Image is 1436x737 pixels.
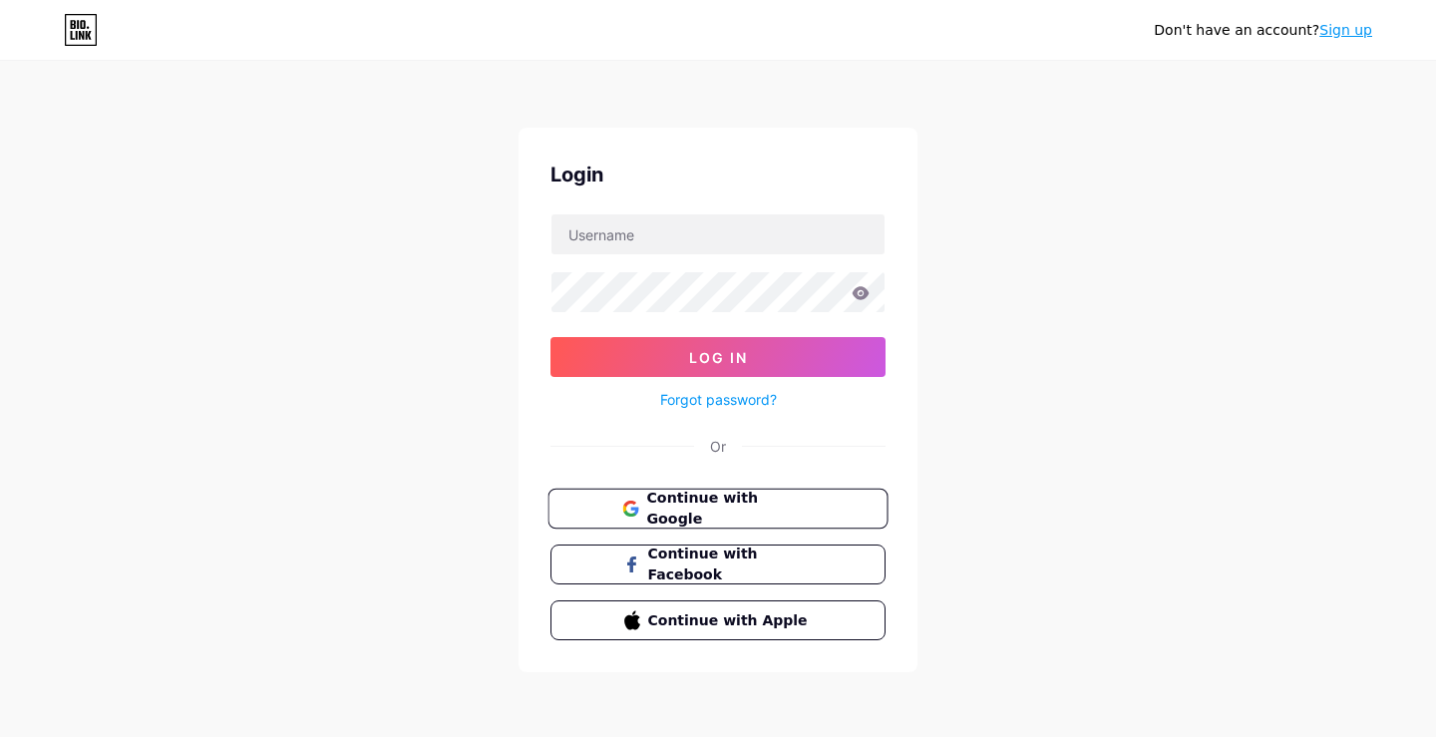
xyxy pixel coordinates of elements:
[550,160,886,189] div: Login
[550,489,886,529] a: Continue with Google
[660,389,777,410] a: Forgot password?
[648,610,813,631] span: Continue with Apple
[550,337,886,377] button: Log In
[648,544,813,585] span: Continue with Facebook
[1319,22,1372,38] a: Sign up
[547,489,888,530] button: Continue with Google
[710,436,726,457] div: Or
[550,545,886,584] button: Continue with Facebook
[689,349,748,366] span: Log In
[1154,20,1372,41] div: Don't have an account?
[646,488,813,531] span: Continue with Google
[551,214,885,254] input: Username
[550,600,886,640] button: Continue with Apple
